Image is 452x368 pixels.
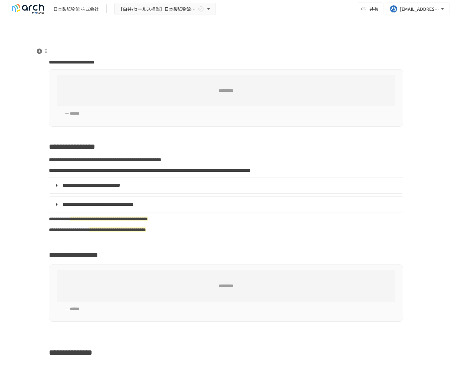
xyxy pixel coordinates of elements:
[114,3,216,15] button: 【白井/セールス担当】日本製紙物流株式会社様_初期設定サポート
[386,3,449,15] button: [EMAIL_ADDRESS][DOMAIN_NAME]
[369,5,378,12] span: 共有
[53,6,99,12] div: 日本製紙物流 株式会社
[400,5,439,13] div: [EMAIL_ADDRESS][DOMAIN_NAME]
[8,4,48,14] img: logo-default@2x-9cf2c760.svg
[118,5,196,13] span: 【白井/セールス担当】日本製紙物流株式会社様_初期設定サポート
[357,3,383,15] button: 共有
